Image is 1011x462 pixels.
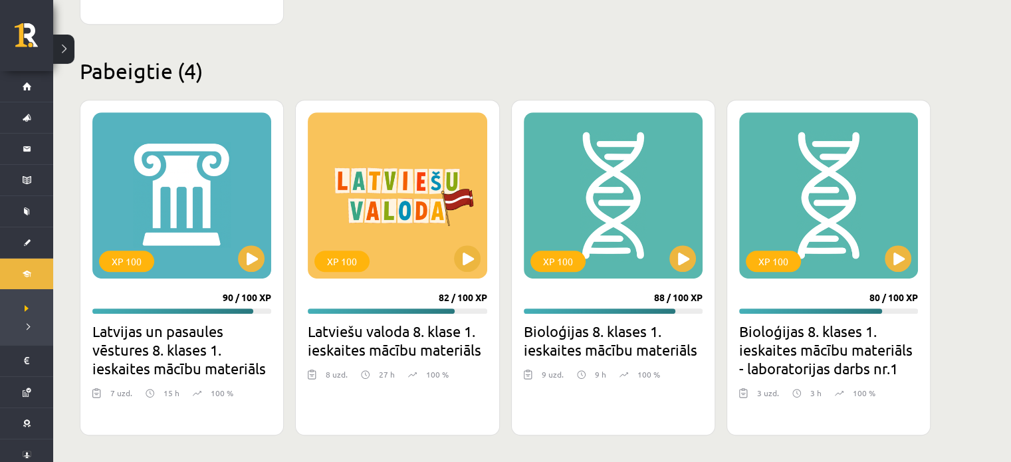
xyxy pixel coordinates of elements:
[739,322,918,378] h2: Bioloģijas 8. klases 1. ieskaites mācību materiāls - laboratorijas darbs nr.1
[379,368,395,380] p: 27 h
[92,322,271,378] h2: Latvijas un pasaules vēstures 8. klases 1. ieskaites mācību materiāls
[164,387,179,399] p: 15 h
[757,387,779,407] div: 3 uzd.
[80,58,931,84] h2: Pabeigtie (4)
[542,368,564,388] div: 9 uzd.
[211,387,233,399] p: 100 %
[746,251,801,272] div: XP 100
[110,387,132,407] div: 7 uzd.
[99,251,154,272] div: XP 100
[308,322,487,359] h2: Latviešu valoda 8. klase 1. ieskaites mācību materiāls
[524,322,703,359] h2: Bioloģijas 8. klases 1. ieskaites mācību materiāls
[314,251,370,272] div: XP 100
[637,368,660,380] p: 100 %
[853,387,875,399] p: 100 %
[595,368,606,380] p: 9 h
[426,368,449,380] p: 100 %
[15,23,53,57] a: Rīgas 1. Tālmācības vidusskola
[326,368,348,388] div: 8 uzd.
[530,251,586,272] div: XP 100
[810,387,822,399] p: 3 h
